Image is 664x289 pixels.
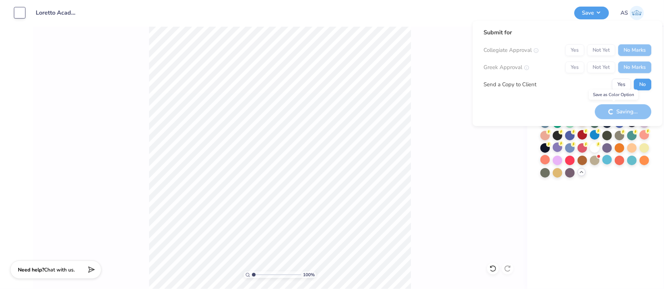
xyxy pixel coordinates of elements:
div: Send a Copy to Client [484,80,536,89]
a: AS [621,6,644,20]
div: Save as Color Option [589,90,638,100]
div: Submit for [484,28,651,37]
span: AS [621,9,628,17]
button: No [634,79,651,90]
strong: Need help? [18,266,44,273]
img: Akshay Singh [630,6,644,20]
span: Chat with us. [44,266,75,273]
button: Yes [612,79,631,90]
input: Untitled Design [30,5,84,20]
button: Save [574,7,609,19]
span: 100 % [303,271,315,278]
